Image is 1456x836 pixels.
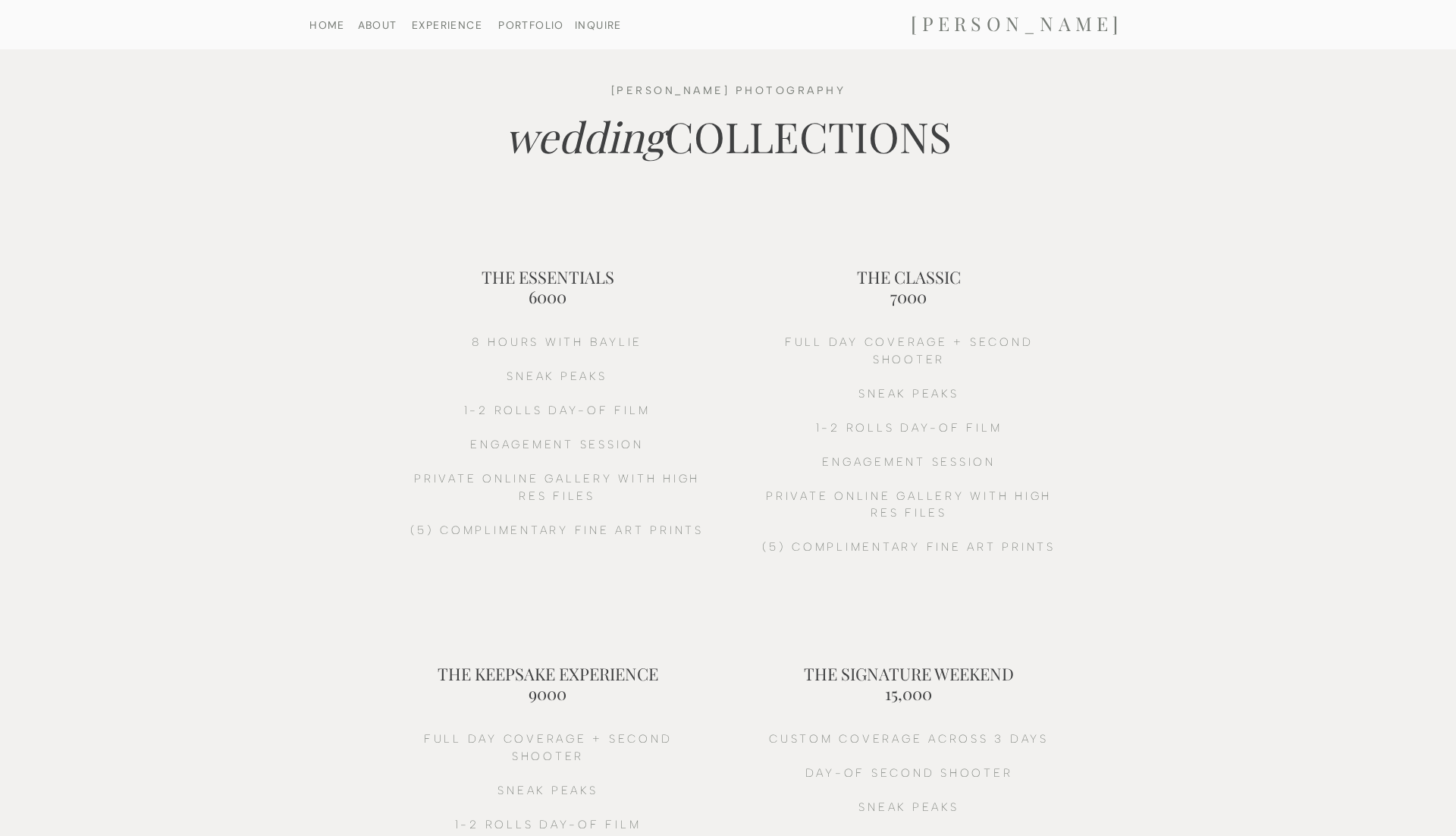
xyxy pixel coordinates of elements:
a: INQUIRE [570,20,626,30]
i: wedding [505,108,665,164]
h2: THE KEEPSAKE EXPERIENCE 9000 [425,664,670,684]
h3: [PERSON_NAME] PHOTOGRAPHY [557,81,900,99]
h2: 8 HOURS witH BAYLIE sneak peaks 1-2 ROLLS DAY-OF FILM ENGAGEMENT SESSION PRIVATE ONLINE GALLERY W... [403,334,711,607]
a: HOME [288,20,366,30]
h2: COLLECTIONS [332,105,1125,191]
a: [PERSON_NAME] [864,12,1169,37]
h2: THE ESSENTIALS 6000 [425,267,670,288]
h2: THE SIGNATURE WEEKEND 15,000 [786,664,1031,684]
a: EXPERIENCE [408,20,486,30]
a: ABOUT [338,20,416,30]
h2: full day coverage + second shooter sneak peaks 1-2 ROLLS DAY-OF FILM ENGAGEMENT SESSION PRIVATE O... [755,334,1063,607]
a: PORTFOLIO [492,20,570,30]
h2: THE CLASSIC 7000 [786,267,1031,288]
